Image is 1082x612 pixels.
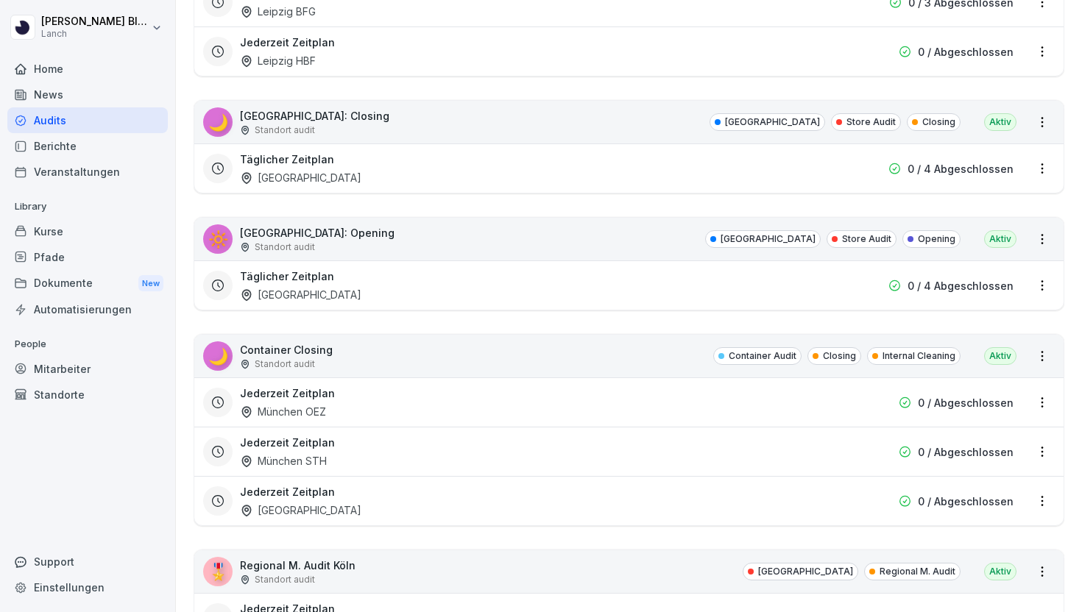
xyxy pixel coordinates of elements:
[203,557,233,586] div: 🎖️
[7,296,168,322] a: Automatisierungen
[918,444,1014,460] p: 0 / Abgeschlossen
[7,270,168,297] a: DokumenteNew
[7,159,168,185] a: Veranstaltungen
[908,161,1014,177] p: 0 / 4 Abgeschlossen
[240,225,395,241] p: [GEOGRAPHIC_DATA]: Opening
[758,565,853,578] p: [GEOGRAPHIC_DATA]
[203,224,233,254] div: 🔆
[7,133,168,159] a: Berichte
[7,382,168,408] a: Standorte
[984,230,1016,248] div: Aktiv
[240,558,356,573] p: Regional M. Audit Köln
[240,385,335,401] h3: Jederzeit Zeitplan
[240,453,327,469] div: München STH
[7,244,168,270] a: Pfade
[240,108,389,124] p: [GEOGRAPHIC_DATA]: Closing
[721,232,816,246] p: [GEOGRAPHIC_DATA]
[7,574,168,600] a: Einstellungen
[7,107,168,133] a: Audits
[846,115,896,129] p: Store Audit
[883,349,955,363] p: Internal Cleaning
[918,395,1014,410] p: 0 / Abgeschlossen
[725,115,820,129] p: [GEOGRAPHIC_DATA]
[240,35,335,50] h3: Jederzeit Zeitplan
[203,107,233,137] div: 🌙
[922,115,955,129] p: Closing
[240,342,333,357] p: Container Closing
[7,82,168,107] a: News
[203,341,233,371] div: 🌙
[255,357,315,371] p: Standort audit
[823,349,856,363] p: Closing
[984,113,1016,131] div: Aktiv
[240,404,326,419] div: München OEZ
[842,232,891,246] p: Store Audit
[7,195,168,218] p: Library
[7,332,168,356] p: People
[240,268,334,284] h3: Täglicher Zeitplan
[138,275,163,292] div: New
[984,347,1016,365] div: Aktiv
[918,44,1014,60] p: 0 / Abgeschlossen
[7,270,168,297] div: Dokumente
[240,53,316,68] div: Leipzig HBF
[729,349,796,363] p: Container Audit
[240,152,334,167] h3: Täglicher Zeitplan
[7,56,168,82] a: Home
[908,278,1014,293] p: 0 / 4 Abgeschlossen
[7,356,168,382] a: Mitarbeiter
[918,494,1014,509] p: 0 / Abgeschlossen
[7,549,168,574] div: Support
[255,241,315,254] p: Standort audit
[240,435,335,450] h3: Jederzeit Zeitplan
[918,232,955,246] p: Opening
[255,573,315,586] p: Standort audit
[880,565,955,578] p: Regional M. Audit
[7,218,168,244] a: Kurse
[240,170,361,185] div: [GEOGRAPHIC_DATA]
[240,287,361,302] div: [GEOGRAPHIC_DATA]
[255,124,315,137] p: Standort audit
[240,4,316,19] div: Leipzig BFG
[984,563,1016,580] div: Aktiv
[41,15,149,28] p: [PERSON_NAME] Blüthner
[240,502,361,518] div: [GEOGRAPHIC_DATA]
[41,29,149,39] p: Lanch
[240,484,335,499] h3: Jederzeit Zeitplan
